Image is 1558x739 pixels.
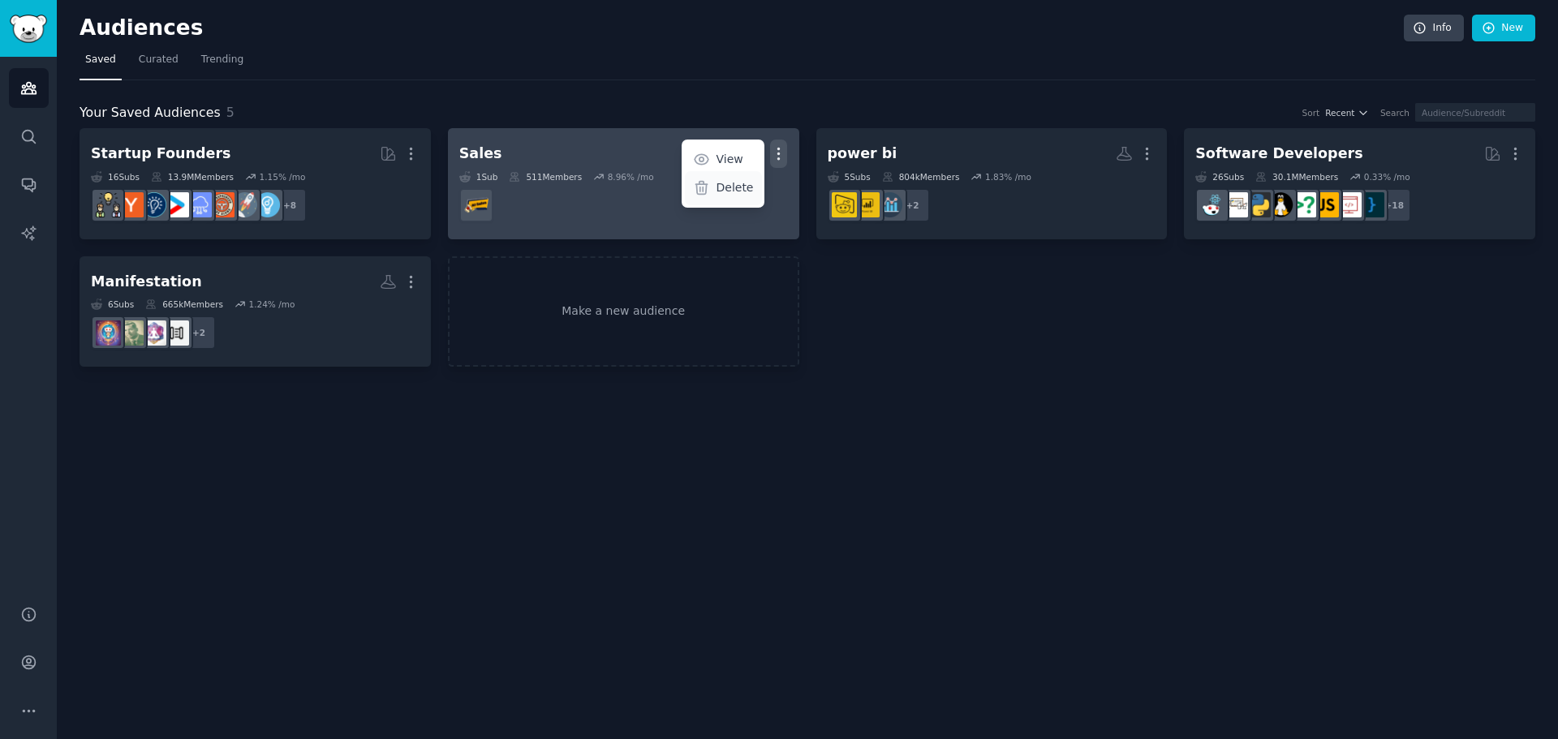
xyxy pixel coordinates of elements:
div: 1 Sub [459,171,498,183]
img: ycombinator [118,192,144,217]
img: lawofattraction [96,320,121,346]
div: 30.1M Members [1255,171,1338,183]
div: Search [1380,107,1410,118]
div: power bi [828,144,897,164]
img: linux [1268,192,1293,217]
div: 5 Sub s [828,171,871,183]
div: 13.9M Members [151,171,234,183]
img: webdev [1336,192,1362,217]
div: 1.15 % /mo [259,171,305,183]
div: Sort [1302,107,1320,118]
img: startups [232,192,257,217]
img: lawofassumption [164,320,189,346]
h2: Audiences [80,15,1404,41]
div: 665k Members [145,299,223,310]
img: SaaS [187,192,212,217]
a: Trending [196,47,249,80]
div: Software Developers [1195,144,1362,164]
a: Startup Founders16Subs13.9MMembers1.15% /mo+8EntrepreneurstartupsEntrepreneurRideAlongSaaSstartup... [80,128,431,239]
div: Startup Founders [91,144,230,164]
img: Entrepreneur [255,192,280,217]
img: NevilleGoddard [118,320,144,346]
img: startup [164,192,189,217]
a: Info [1404,15,1464,42]
div: 511 Members [509,171,582,183]
img: growmybusiness [96,192,121,217]
a: Software Developers26Subs30.1MMembers0.33% /mo+18programmingwebdevjavascriptcscareerquestionslinu... [1184,128,1535,239]
a: Saved [80,47,122,80]
p: Delete [716,179,753,196]
span: 5 [226,105,235,120]
a: SalesViewDelete1Sub511Members8.96% /moAI_Sales [448,128,799,239]
div: Sales [459,144,502,164]
span: Saved [85,53,116,67]
img: analytics [877,192,902,217]
div: 8.96 % /mo [608,171,654,183]
div: Manifestation [91,272,202,292]
img: reactjs [1200,192,1225,217]
div: 26 Sub s [1195,171,1244,183]
img: learnpython [1223,192,1248,217]
input: Audience/Subreddit [1415,103,1535,122]
span: Your Saved Audiences [80,103,221,123]
a: Curated [133,47,184,80]
span: Recent [1325,107,1354,118]
a: power bi5Subs804kMembers1.83% /mo+2analyticsPowerBiMasterclassPowerBI [816,128,1168,239]
div: + 18 [1377,188,1411,222]
div: 6 Sub s [91,299,134,310]
img: manifestationvalley [141,320,166,346]
div: + 2 [896,188,930,222]
div: 804k Members [882,171,960,183]
a: View [685,143,762,177]
div: + 2 [182,316,216,350]
img: javascript [1314,192,1339,217]
button: Recent [1325,107,1369,118]
a: Make a new audience [448,256,799,367]
img: Python [1246,192,1271,217]
a: New [1472,15,1535,42]
div: + 8 [273,188,307,222]
img: PowerBiMasterclass [854,192,880,217]
img: GummySearch logo [10,15,47,43]
img: programming [1359,192,1384,217]
span: Curated [139,53,179,67]
a: Manifestation6Subs665kMembers1.24% /mo+2lawofassumptionmanifestationvalleyNevilleGoddardlawofattr... [80,256,431,367]
div: 16 Sub s [91,171,140,183]
img: PowerBI [832,192,857,217]
img: EntrepreneurRideAlong [209,192,235,217]
span: Trending [201,53,243,67]
img: cscareerquestions [1291,192,1316,217]
img: Entrepreneurship [141,192,166,217]
div: 0.33 % /mo [1364,171,1410,183]
img: AI_Sales [463,192,488,217]
div: 1.24 % /mo [248,299,295,310]
p: View [716,151,742,168]
div: 1.83 % /mo [985,171,1031,183]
